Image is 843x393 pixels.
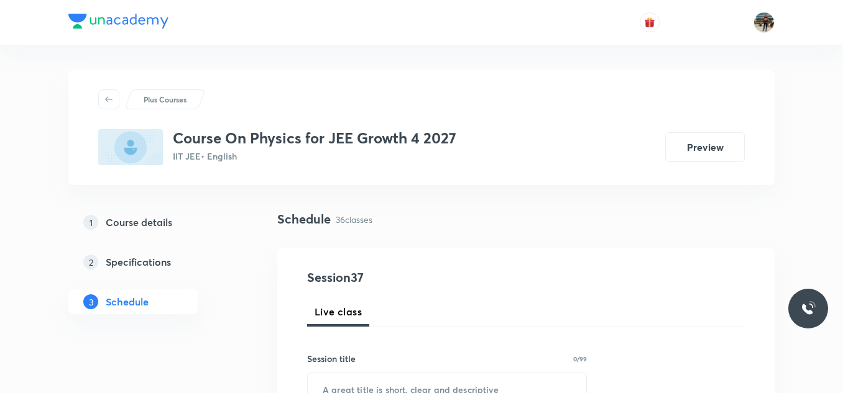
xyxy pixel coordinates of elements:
p: 0/99 [573,356,587,362]
h5: Schedule [106,294,149,309]
button: Preview [665,132,745,162]
img: avatar [644,17,655,28]
h5: Specifications [106,255,171,269]
img: ttu [801,301,816,316]
span: Live class [315,304,362,319]
h3: Course On Physics for JEE Growth 4 2027 [173,129,456,147]
h6: Session title [307,352,356,365]
p: IIT JEE • English [173,150,456,163]
p: Plus Courses [144,94,187,105]
p: 3 [83,294,98,309]
a: 1Course details [68,210,237,235]
p: 2 [83,255,98,269]
h5: Course details [106,215,172,230]
h4: Schedule [277,210,331,228]
p: 36 classes [336,213,372,226]
h4: Session 37 [307,268,534,287]
img: Shrikanth Reddy [753,12,775,33]
a: Company Logo [68,14,168,32]
a: 2Specifications [68,250,237,274]
img: Company Logo [68,14,168,29]
p: 1 [83,215,98,230]
img: EE91423B-1BCA-416C-93CE-9412541EE05E_plus.png [98,129,163,165]
button: avatar [640,12,660,32]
